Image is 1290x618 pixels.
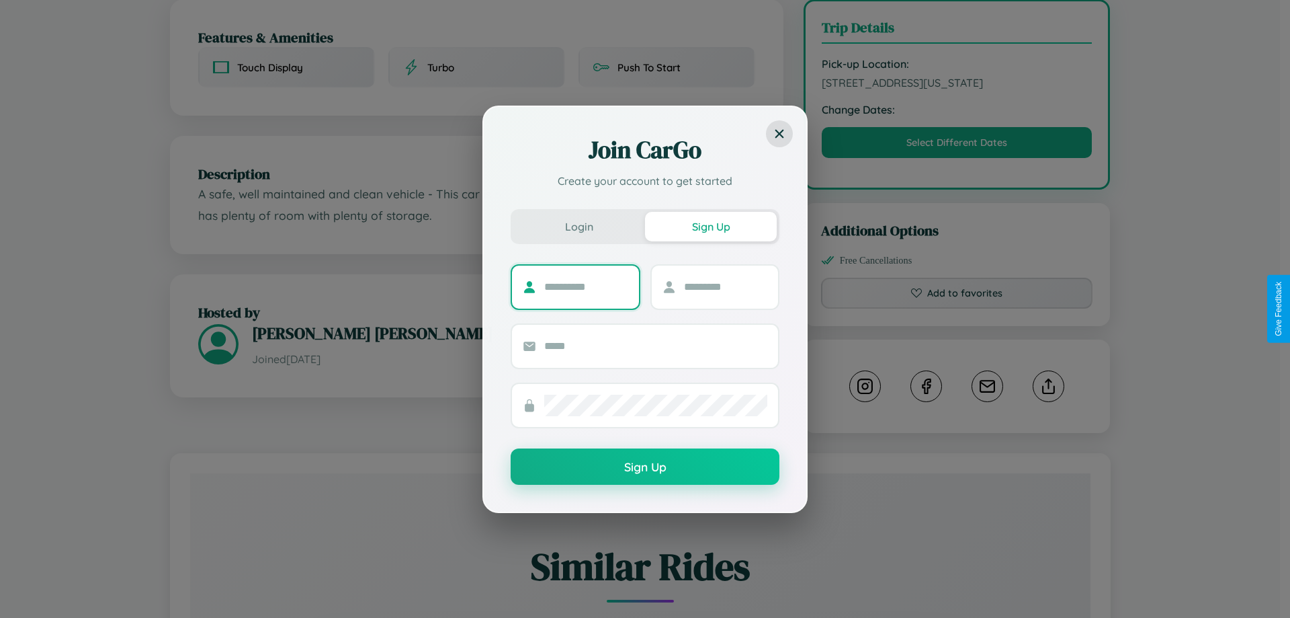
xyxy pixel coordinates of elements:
[511,173,779,189] p: Create your account to get started
[513,212,645,241] button: Login
[1274,282,1283,336] div: Give Feedback
[511,449,779,485] button: Sign Up
[645,212,777,241] button: Sign Up
[511,134,779,166] h2: Join CarGo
